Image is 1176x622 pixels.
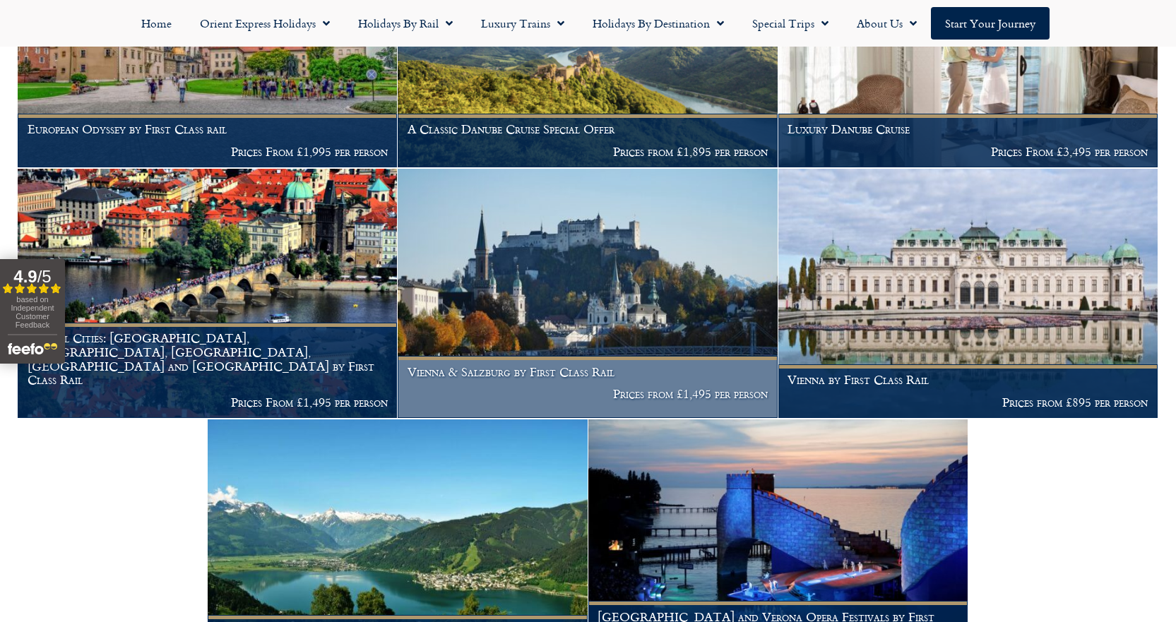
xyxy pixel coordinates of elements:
[467,7,578,40] a: Luxury Trains
[408,122,768,136] h1: A Classic Danube Cruise Special Offer
[28,395,388,409] p: Prices From £1,495 per person
[788,373,1148,387] h1: Vienna by First Class Rail
[7,7,1169,40] nav: Menu
[28,331,388,387] h1: Imperial Cities: [GEOGRAPHIC_DATA], [GEOGRAPHIC_DATA], [GEOGRAPHIC_DATA], [GEOGRAPHIC_DATA] and [...
[931,7,1050,40] a: Start your Journey
[18,169,398,419] a: Imperial Cities: [GEOGRAPHIC_DATA], [GEOGRAPHIC_DATA], [GEOGRAPHIC_DATA], [GEOGRAPHIC_DATA] and [...
[843,7,931,40] a: About Us
[28,145,388,159] p: Prices From £1,995 per person
[788,122,1148,136] h1: Luxury Danube Cruise
[788,145,1148,159] p: Prices From £3,495 per person
[398,169,778,419] a: Vienna & Salzburg by First Class Rail Prices from £1,495 per person
[344,7,467,40] a: Holidays by Rail
[408,145,768,159] p: Prices from £1,895 per person
[788,395,1148,409] p: Prices from £895 per person
[186,7,344,40] a: Orient Express Holidays
[127,7,186,40] a: Home
[778,169,1158,419] a: Vienna by First Class Rail Prices from £895 per person
[738,7,843,40] a: Special Trips
[28,122,388,136] h1: European Odyssey by First Class rail
[408,365,768,379] h1: Vienna & Salzburg by First Class Rail
[578,7,738,40] a: Holidays by Destination
[408,387,768,401] p: Prices from £1,495 per person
